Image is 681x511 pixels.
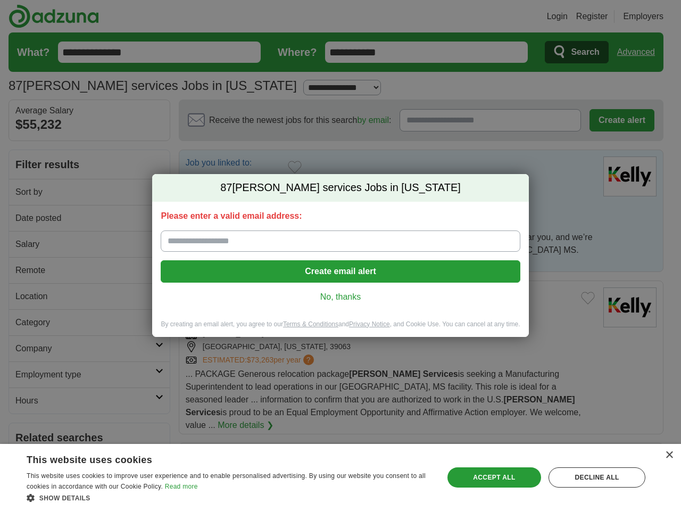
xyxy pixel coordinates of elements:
[165,483,198,490] a: Read more, opens a new window
[27,472,426,490] span: This website uses cookies to improve user experience and to enable personalised advertising. By u...
[220,180,232,195] span: 87
[27,450,405,466] div: This website uses cookies
[349,320,390,328] a: Privacy Notice
[152,320,528,337] div: By creating an email alert, you agree to our and , and Cookie Use. You can cancel at any time.
[283,320,338,328] a: Terms & Conditions
[665,451,673,459] div: Close
[39,494,90,502] span: Show details
[447,467,541,488] div: Accept all
[152,174,528,202] h2: [PERSON_NAME] services Jobs in [US_STATE]
[161,210,520,222] label: Please enter a valid email address:
[169,291,511,303] a: No, thanks
[27,492,431,503] div: Show details
[161,260,520,283] button: Create email alert
[549,467,645,488] div: Decline all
